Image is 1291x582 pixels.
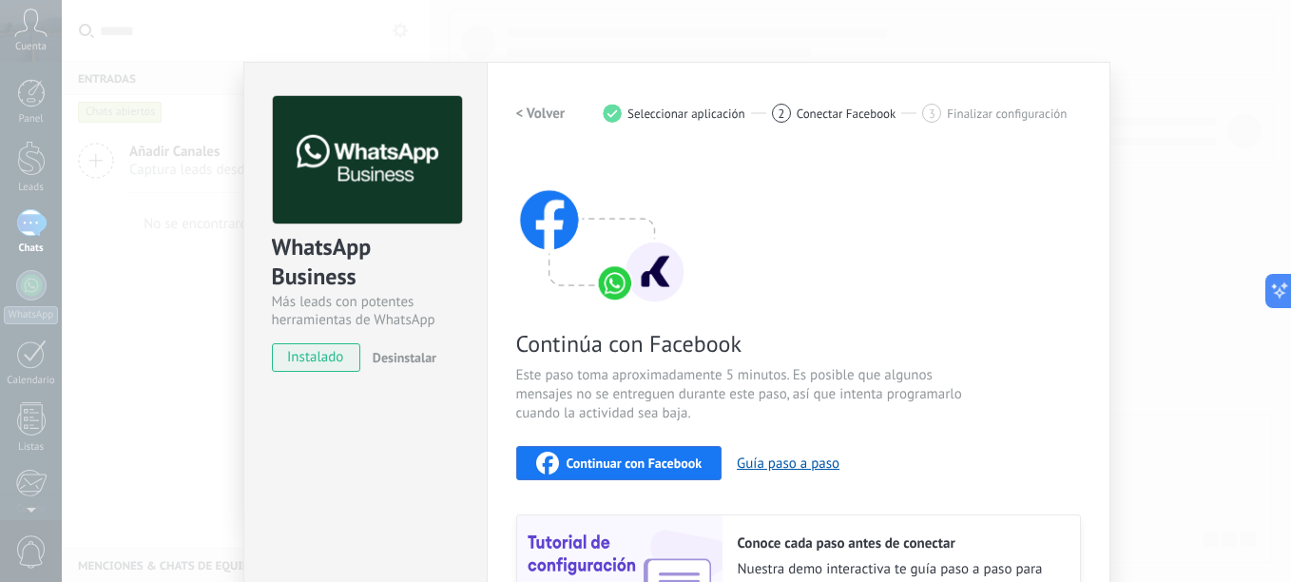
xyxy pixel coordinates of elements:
img: logo_main.png [273,96,462,224]
span: instalado [273,343,359,372]
span: Este paso toma aproximadamente 5 minutos. Es posible que algunos mensajes no se entreguen durante... [516,366,969,423]
span: Seleccionar aplicación [627,107,745,121]
h2: Conoce cada paso antes de conectar [738,534,1061,553]
span: Continuar con Facebook [567,456,703,470]
span: Continúa con Facebook [516,329,969,359]
button: Guía paso a paso [737,455,839,473]
span: Desinstalar [373,349,436,366]
button: < Volver [516,96,566,130]
span: 2 [778,106,784,122]
button: Continuar con Facebook [516,446,723,480]
div: Más leads con potentes herramientas de WhatsApp [272,293,459,329]
span: 3 [929,106,935,122]
h2: < Volver [516,105,566,123]
span: Conectar Facebook [797,107,896,121]
div: WhatsApp Business [272,232,459,293]
img: connect with facebook [516,153,687,305]
span: Finalizar configuración [947,107,1067,121]
button: Desinstalar [365,343,436,372]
